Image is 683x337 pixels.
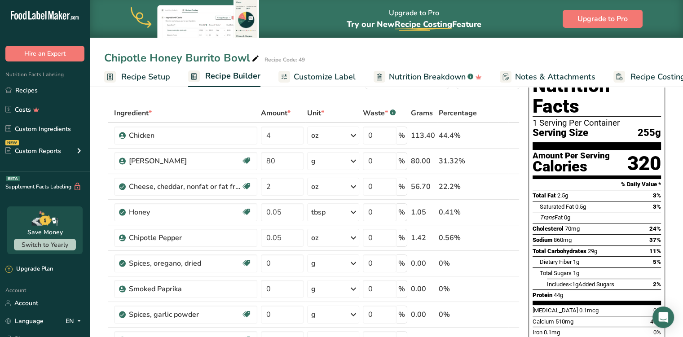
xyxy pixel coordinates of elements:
[649,248,661,254] span: 11%
[515,71,595,83] span: Notes & Attachments
[533,118,661,127] div: 1 Serving Per Container
[389,71,466,83] span: Nutrition Breakdown
[439,130,477,141] div: 44.4%
[311,309,316,320] div: g
[573,258,579,265] span: 1g
[439,258,477,269] div: 0%
[533,292,552,298] span: Protein
[649,225,661,232] span: 24%
[311,181,318,192] div: oz
[533,318,554,325] span: Calcium
[311,284,316,294] div: g
[6,176,20,181] div: BETA
[653,192,661,199] span: 3%
[588,248,597,254] span: 29g
[533,236,552,243] span: Sodium
[411,108,433,118] span: Grams
[533,127,588,139] span: Serving Size
[66,315,84,326] div: EN
[573,270,579,276] span: 1g
[311,232,318,243] div: oz
[500,67,595,87] a: Notes & Attachments
[533,179,661,190] section: % Daily Value *
[311,207,326,218] div: tbsp
[540,214,555,221] i: Trans
[533,329,542,336] span: Iron
[129,258,241,269] div: Spices, oregano, dried
[114,108,152,118] span: Ingredient
[439,181,477,192] div: 22.2%
[14,239,76,250] button: Switch to Yearly
[439,284,477,294] div: 0%
[264,56,305,64] div: Recipe Code: 49
[311,156,316,166] div: g
[577,13,628,24] span: Upgrade to Pro
[653,203,661,210] span: 3%
[188,66,260,88] a: Recipe Builder
[261,108,291,118] span: Amount
[347,0,481,38] div: Upgrade to Pro
[121,71,170,83] span: Recipe Setup
[533,152,610,160] div: Amount Per Serving
[540,258,572,265] span: Dietary Fiber
[653,329,661,336] span: 0%
[129,156,241,166] div: [PERSON_NAME]
[557,192,568,199] span: 2.5g
[411,258,435,269] div: 0.00
[575,203,586,210] span: 0.5g
[563,10,643,28] button: Upgrade to Pro
[129,284,241,294] div: Smoked Paprika
[27,228,63,237] div: Save Money
[5,146,61,156] div: Custom Reports
[129,130,241,141] div: Chicken
[411,309,435,320] div: 0.00
[533,225,564,232] span: Cholesterol
[652,306,674,328] div: Open Intercom Messenger
[129,232,241,243] div: Chipotle Pepper
[439,108,477,118] span: Percentage
[411,207,435,218] div: 1.05
[129,309,241,320] div: Spices, garlic powder
[129,181,241,192] div: Cheese, cheddar, nonfat or fat free
[540,214,563,221] span: Fat
[627,152,661,175] div: 320
[5,313,44,329] a: Language
[533,192,556,199] span: Total Fat
[104,50,261,66] div: Chipotle Honey Burrito Bowl
[555,318,573,325] span: 510mg
[374,67,482,87] a: Nutrition Breakdown
[533,75,661,117] h1: Nutrition Facts
[533,248,586,254] span: Total Carbohydrates
[411,130,435,141] div: 113.40
[205,70,260,82] span: Recipe Builder
[5,46,84,61] button: Hire an Expert
[564,214,570,221] span: 0g
[411,232,435,243] div: 1.42
[439,207,477,218] div: 0.41%
[540,203,574,210] span: Saturated Fat
[411,284,435,294] div: 0.00
[650,318,661,325] span: 40%
[554,236,572,243] span: 860mg
[439,232,477,243] div: 0.56%
[533,307,578,314] span: [MEDICAL_DATA]
[22,241,68,249] span: Switch to Yearly
[411,181,435,192] div: 56.70
[5,265,53,274] div: Upgrade Plan
[395,19,452,30] span: Recipe Costing
[540,270,572,276] span: Total Sugars
[439,156,477,166] div: 31.32%
[104,67,170,87] a: Recipe Setup
[569,281,578,288] span: <1g
[547,281,614,288] span: Includes Added Sugars
[533,160,610,173] div: Calories
[5,140,19,145] div: NEW
[311,258,316,269] div: g
[579,307,599,314] span: 0.1mcg
[554,292,563,298] span: 44g
[439,309,477,320] div: 0%
[363,108,396,118] div: Waste
[311,130,318,141] div: oz
[347,19,481,30] span: Try our New Feature
[653,258,661,265] span: 5%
